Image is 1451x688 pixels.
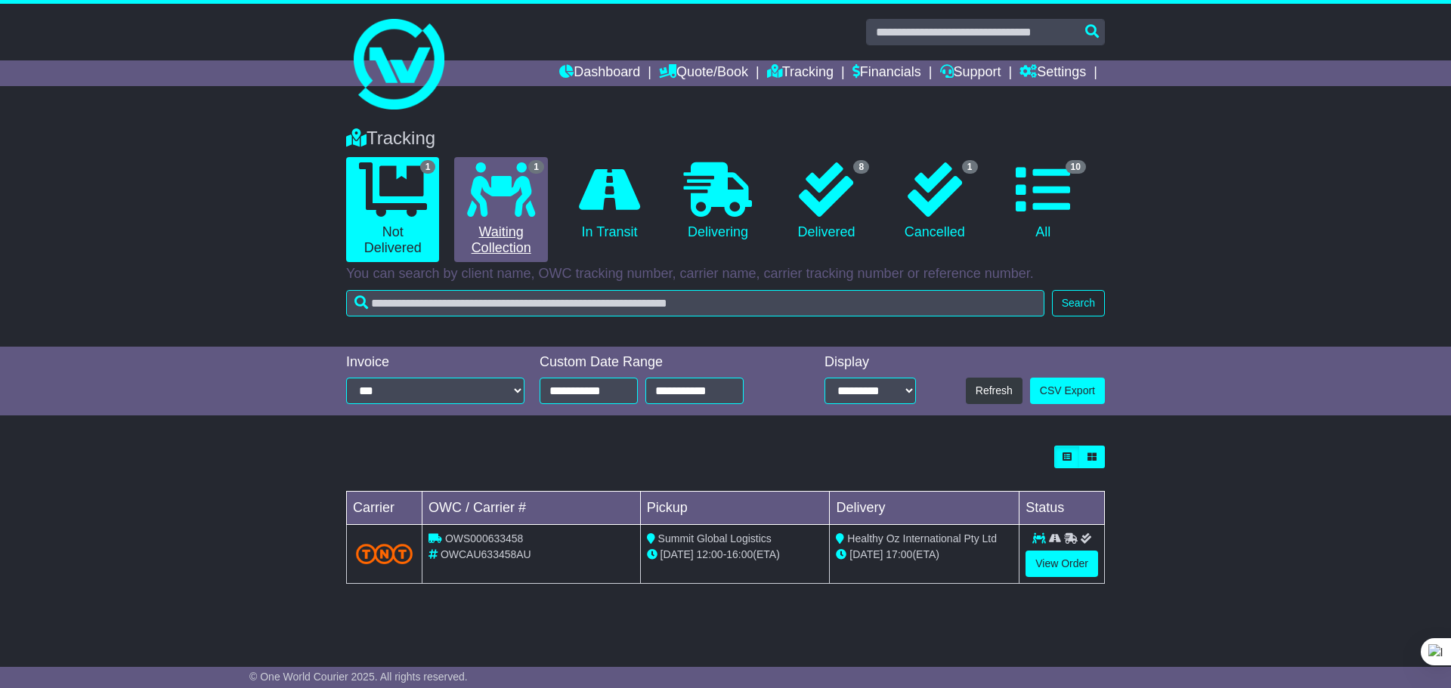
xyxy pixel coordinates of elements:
[1026,551,1098,577] a: View Order
[640,492,830,525] td: Pickup
[346,354,524,371] div: Invoice
[767,60,834,86] a: Tracking
[1052,290,1105,316] button: Search
[659,60,748,86] a: Quote/Book
[940,60,1001,86] a: Support
[422,492,641,525] td: OWC / Carrier #
[1019,492,1105,525] td: Status
[1066,160,1086,174] span: 10
[346,157,439,262] a: 1 Not Delivered
[697,548,723,560] span: 12:00
[249,671,468,683] span: © One World Courier 2025. All rights reserved.
[454,157,547,262] a: 1 Waiting Collection
[647,547,824,563] div: - (ETA)
[886,548,912,560] span: 17:00
[441,548,531,560] span: OWCAU633458AU
[339,128,1112,150] div: Tracking
[726,548,753,560] span: 16:00
[559,60,640,86] a: Dashboard
[1019,60,1086,86] a: Settings
[852,60,921,86] a: Financials
[671,157,764,246] a: Delivering
[347,492,422,525] td: Carrier
[836,547,1013,563] div: (ETA)
[346,266,1105,282] p: You can search by client name, OWC tracking number, carrier name, carrier tracking number or refe...
[830,492,1019,525] td: Delivery
[853,160,869,174] span: 8
[661,548,694,560] span: [DATE]
[658,532,772,545] span: Summit Global Logistics
[1030,378,1105,404] a: CSV Export
[997,157,1090,246] a: 10 All
[849,548,883,560] span: [DATE]
[420,160,436,174] span: 1
[356,544,413,564] img: TNT_Domestic.png
[966,378,1023,404] button: Refresh
[563,157,656,246] a: In Transit
[445,532,524,545] span: OWS000633458
[780,157,873,246] a: 8 Delivered
[888,157,981,246] a: 1 Cancelled
[540,354,782,371] div: Custom Date Range
[962,160,978,174] span: 1
[847,532,997,545] span: Healthy Oz International Pty Ltd
[825,354,916,371] div: Display
[528,160,544,174] span: 1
